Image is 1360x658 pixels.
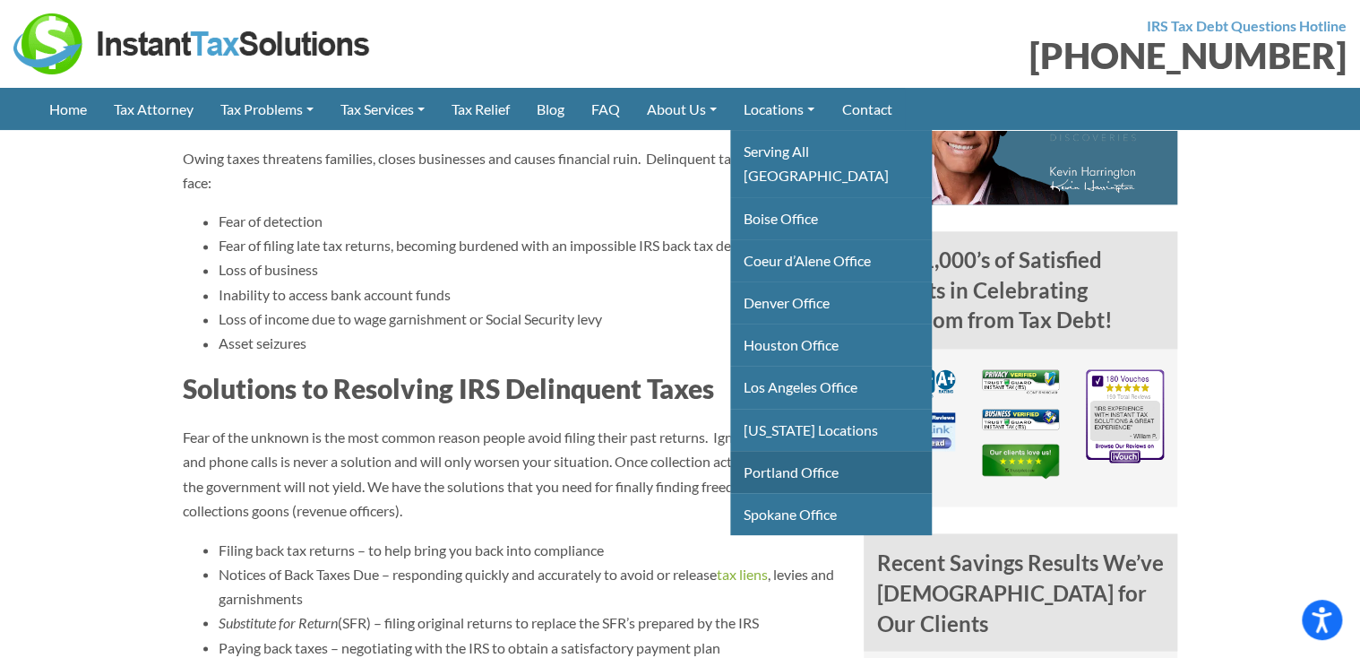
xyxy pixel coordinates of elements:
a: TrustPilot [982,458,1060,475]
a: Boise Office [730,197,932,239]
a: Privacy Verified [982,378,1060,395]
li: Loss of income due to wage garnishment or Social Security levy [219,307,837,331]
a: FAQ [578,88,633,130]
li: Fear of filing late tax returns, becoming burdened with an impossible IRS back tax debt [219,233,837,257]
li: Filing back tax returns – to help bring you back into compliance [219,537,837,561]
li: Notices of Back Taxes Due – responding quickly and accurately to avoid or release , levies and ga... [219,561,837,610]
p: Owing taxes threatens families, closes businesses and causes financial ruin. Delinquent taxpayers... [183,146,837,195]
a: Tax Services [327,88,438,130]
a: Instant Tax Solutions Logo [13,33,372,50]
a: [US_STATE] Locations [730,409,932,451]
h3: Solutions to Resolving IRS Delinquent Taxes [183,369,837,407]
a: Portland Office [730,451,932,493]
a: Serving All [GEOGRAPHIC_DATA] [730,130,932,196]
a: Spokane Office [730,493,932,535]
a: Houston Office [730,324,932,366]
div: [PHONE_NUMBER] [693,38,1347,74]
a: Tax Relief [438,88,523,130]
img: iVouch Reviews [1086,369,1164,463]
strong: IRS Tax Debt Questions Hotline [1147,17,1347,34]
a: Home [36,88,100,130]
a: Contact [828,88,905,130]
a: Denver Office [730,281,932,324]
p: Fear of the unknown is the most common reason people avoid filing their past returns. Ignoring th... [183,425,837,523]
a: Business Verified [982,416,1060,433]
a: Locations [730,88,828,130]
li: Fear of detection [219,209,837,233]
img: Instant Tax Solutions Logo [13,13,372,74]
a: Coeur d’Alene Office [730,239,932,281]
a: Blog [523,88,578,130]
em: Substitute for Return [219,613,338,630]
img: Privacy Verified [982,369,1060,394]
h4: Recent Savings Results We’ve [DEMOGRAPHIC_DATA] for Our Clients [864,533,1177,651]
a: About Us [633,88,730,130]
li: Loss of business [219,257,837,281]
li: Asset seizures [219,331,837,355]
li: (SFR) – filing original returns to replace the SFR’s prepared by the IRS [219,610,837,634]
a: Tax Problems [207,88,327,130]
a: Los Angeles Office [730,366,932,408]
li: Inability to access bank account funds [219,282,837,307]
h4: Join 1,000’s of Satisfied Clients in Celebrating Freedom from Tax Debt! [864,231,1177,349]
img: Business Verified [982,409,1060,429]
a: Tax Attorney [100,88,207,130]
img: TrustPilot [982,444,1060,479]
a: tax liens [717,565,768,582]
